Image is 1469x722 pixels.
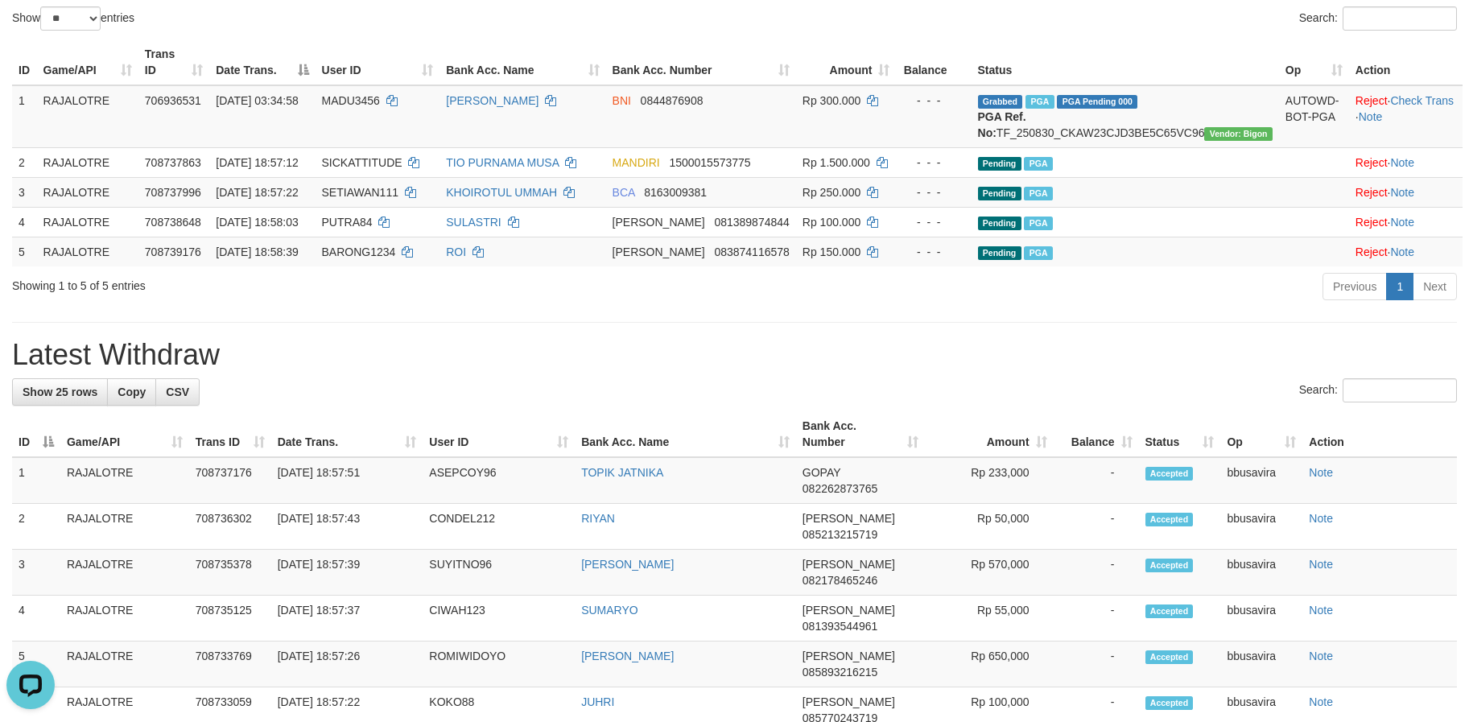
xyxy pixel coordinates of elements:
[446,186,557,199] a: KHOIROTUL UMMAH
[1220,596,1302,642] td: bbusavira
[803,650,895,662] span: [PERSON_NAME]
[803,245,860,258] span: Rp 150.000
[60,642,189,687] td: RAJALOTRE
[23,386,97,398] span: Show 25 rows
[581,466,663,479] a: TOPIK JATNIKA
[1220,550,1302,596] td: bbusavira
[1309,558,1333,571] a: Note
[216,245,298,258] span: [DATE] 18:58:39
[803,482,877,495] span: Copy 082262873765 to clipboard
[803,574,877,587] span: Copy 082178465246 to clipboard
[606,39,796,85] th: Bank Acc. Number: activate to sort column ascending
[322,156,402,169] span: SICKATTITUDE
[1145,467,1194,481] span: Accepted
[641,94,704,107] span: Copy 0844876908 to clipboard
[644,186,707,199] span: Copy 8163009381 to clipboard
[925,642,1054,687] td: Rp 650,000
[1054,550,1139,596] td: -
[1323,273,1387,300] a: Previous
[1356,186,1388,199] a: Reject
[60,550,189,596] td: RAJALOTRE
[581,558,674,571] a: [PERSON_NAME]
[145,156,201,169] span: 708737863
[1299,6,1457,31] label: Search:
[1390,245,1414,258] a: Note
[925,411,1054,457] th: Amount: activate to sort column ascending
[978,95,1023,109] span: Grabbed
[925,596,1054,642] td: Rp 55,000
[902,214,964,230] div: - - -
[1309,604,1333,617] a: Note
[12,378,108,406] a: Show 25 rows
[322,186,398,199] span: SETIAWAN111
[613,216,705,229] span: [PERSON_NAME]
[60,411,189,457] th: Game/API: activate to sort column ascending
[796,39,897,85] th: Amount: activate to sort column ascending
[925,550,1054,596] td: Rp 570,000
[1390,94,1454,107] a: Check Trans
[902,93,964,109] div: - - -
[1279,85,1349,148] td: AUTOWD-BOT-PGA
[271,457,423,504] td: [DATE] 18:57:51
[1139,411,1221,457] th: Status: activate to sort column ascending
[60,504,189,550] td: RAJALOTRE
[1413,273,1457,300] a: Next
[902,184,964,200] div: - - -
[216,216,298,229] span: [DATE] 18:58:03
[322,245,396,258] span: BARONG1234
[446,94,538,107] a: [PERSON_NAME]
[1349,237,1463,266] td: ·
[1349,147,1463,177] td: ·
[12,85,37,148] td: 1
[978,217,1021,230] span: Pending
[978,110,1026,139] b: PGA Ref. No:
[145,216,201,229] span: 708738648
[216,186,298,199] span: [DATE] 18:57:22
[1343,6,1457,31] input: Search:
[189,504,271,550] td: 708736302
[803,186,860,199] span: Rp 250.000
[12,411,60,457] th: ID: activate to sort column descending
[12,147,37,177] td: 2
[803,695,895,708] span: [PERSON_NAME]
[12,6,134,31] label: Show entries
[12,642,60,687] td: 5
[613,156,660,169] span: MANDIRI
[423,504,575,550] td: CONDEL212
[107,378,156,406] a: Copy
[1356,156,1388,169] a: Reject
[803,528,877,541] span: Copy 085213215719 to clipboard
[581,650,674,662] a: [PERSON_NAME]
[581,512,615,525] a: RIYAN
[423,411,575,457] th: User ID: activate to sort column ascending
[145,245,201,258] span: 708739176
[40,6,101,31] select: Showentries
[796,411,925,457] th: Bank Acc. Number: activate to sort column ascending
[1054,504,1139,550] td: -
[12,177,37,207] td: 3
[446,156,559,169] a: TIO PURNAMA MUSA
[803,512,895,525] span: [PERSON_NAME]
[439,39,605,85] th: Bank Acc. Name: activate to sort column ascending
[1145,559,1194,572] span: Accepted
[1390,216,1414,229] a: Note
[714,245,789,258] span: Copy 083874116578 to clipboard
[12,39,37,85] th: ID
[1220,504,1302,550] td: bbusavira
[1145,696,1194,710] span: Accepted
[166,386,189,398] span: CSV
[1279,39,1349,85] th: Op: activate to sort column ascending
[1356,245,1388,258] a: Reject
[803,604,895,617] span: [PERSON_NAME]
[216,156,298,169] span: [DATE] 18:57:12
[1024,246,1052,260] span: PGA
[972,39,1279,85] th: Status
[60,457,189,504] td: RAJALOTRE
[902,244,964,260] div: - - -
[37,237,138,266] td: RAJALOTRE
[446,245,466,258] a: ROI
[925,457,1054,504] td: Rp 233,000
[575,411,796,457] th: Bank Acc. Name: activate to sort column ascending
[978,157,1021,171] span: Pending
[1359,110,1383,123] a: Note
